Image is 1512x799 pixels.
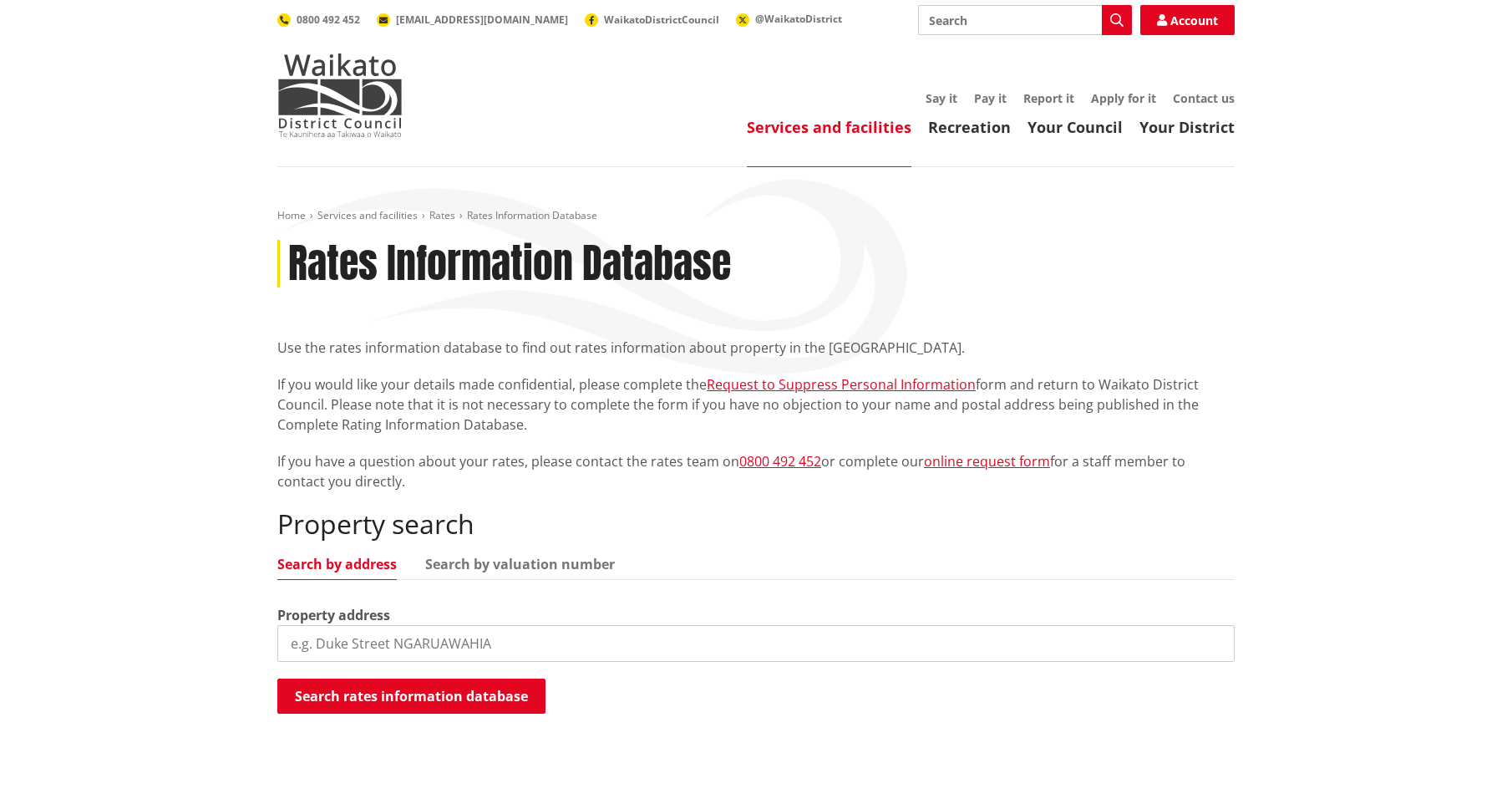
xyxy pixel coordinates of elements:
a: online request form [924,452,1050,471]
a: Pay it [974,90,1007,106]
a: 0800 492 452 [739,452,821,471]
p: If you have a question about your rates, please contact the rates team on or complete our for a s... [277,451,1235,491]
nav: breadcrumb [277,209,1235,223]
a: Your Council [1027,117,1123,137]
a: Account [1140,5,1235,35]
a: Home [277,208,306,222]
a: Apply for it [1091,90,1156,106]
label: Property address [277,605,390,625]
a: [EMAIL_ADDRESS][DOMAIN_NAME] [377,13,568,27]
span: Rates Information Database [467,208,597,222]
img: Waikato District Council - Te Kaunihera aa Takiwaa o Waikato [277,53,403,137]
a: Rates [429,208,455,222]
span: WaikatoDistrictCouncil [604,13,719,27]
span: [EMAIL_ADDRESS][DOMAIN_NAME] [396,13,568,27]
span: @WaikatoDistrict [755,12,842,26]
a: Your District [1139,117,1235,137]
h1: Rates Information Database [288,240,731,288]
p: Use the rates information database to find out rates information about property in the [GEOGRAPHI... [277,338,1235,358]
a: Search by valuation number [425,557,615,571]
span: 0800 492 452 [297,13,360,27]
button: Search rates information database [277,679,545,714]
a: Recreation [928,117,1011,137]
a: Search by address [277,557,397,571]
a: WaikatoDistrictCouncil [585,13,719,27]
a: Services and facilities [317,208,418,222]
input: Search input [918,5,1132,35]
a: Contact us [1173,90,1235,106]
a: Request to Suppress Personal Information [707,375,976,394]
a: 0800 492 452 [277,13,360,27]
input: e.g. Duke Street NGARUAWAHIA [277,625,1235,662]
a: @WaikatoDistrict [736,12,842,26]
p: If you would like your details made confidential, please complete the form and return to Waikato ... [277,374,1235,435]
a: Services and facilities [747,117,911,137]
h2: Property search [277,508,1235,540]
a: Report it [1023,90,1074,106]
a: Say it [926,90,957,106]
